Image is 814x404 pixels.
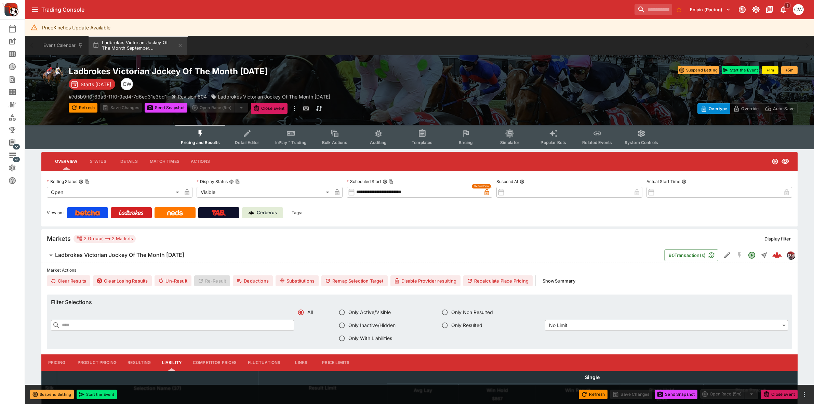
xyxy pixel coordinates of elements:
[772,250,782,260] img: logo-cerberus--red.svg
[122,354,156,371] button: Resulting
[175,125,664,149] div: Event type filters
[463,275,533,286] button: Recalculate Place Pricing
[773,105,795,112] p: Auto-Save
[69,103,97,113] button: Refresh
[144,153,185,170] button: Match Times
[76,235,133,243] div: 2 Groups 2 Markets
[89,36,187,55] button: Ladbrokes Victorian Jockey Of The Month September...
[781,157,789,166] svg: Visible
[257,209,277,216] p: Cerberus
[41,248,664,262] button: Ladbrokes Victorian Jockey Of The Month [DATE]
[8,151,27,159] div: Infrastructure
[211,93,330,100] div: Ladbrokes Victorian Jockey Of The Month September 2025
[276,275,319,286] button: Substitutions
[709,105,727,112] p: Overtype
[772,158,778,165] svg: Open
[190,103,248,113] div: split button
[167,210,183,216] img: Neds
[541,140,566,145] span: Popular Bets
[8,101,27,109] div: Nexus Entities
[348,335,392,342] span: Only With Liabilities
[292,207,302,218] label: Tags:
[81,81,111,88] p: Starts [DATE]
[29,3,41,16] button: open drawer
[500,140,519,145] span: Simulator
[181,140,220,145] span: Pricing and Results
[625,140,658,145] span: System Controls
[781,66,798,74] button: +5m
[235,140,259,145] span: Detail Editor
[496,179,518,184] p: Suspend At
[678,66,719,74] button: Suspend Betting
[741,105,759,112] p: Override
[8,126,27,134] div: Tournaments
[290,103,298,114] button: more
[69,93,167,100] p: Copy To Clipboard
[41,66,63,88] img: horse_racing.png
[197,187,331,198] div: Visible
[8,139,27,147] div: Management
[370,140,387,145] span: Auditing
[8,177,27,185] div: Help & Support
[218,93,330,100] p: Ladbrokes Victorian Jockey Of The Month [DATE]
[55,251,184,259] h6: Ladbrokes Victorian Jockey Of The Month [DATE]
[85,179,90,184] button: Copy To Clipboard
[249,210,254,216] img: Cerberus
[733,249,746,261] button: SGM Disabled
[746,249,758,261] button: Open
[721,249,733,261] button: Edit Detail
[307,309,313,316] span: All
[242,207,283,218] a: Cerberus
[347,179,381,184] p: Scheduled Start
[121,78,133,90] div: Chris Winter
[635,4,672,15] input: search
[212,210,226,216] img: TabNZ
[8,164,27,172] div: System Settings
[459,140,473,145] span: Racing
[155,275,191,286] button: Un-Result
[47,235,71,243] h5: Markets
[474,184,489,188] span: Overridden
[8,25,27,33] div: Event Calendar
[8,113,27,121] div: Categories
[233,275,273,286] button: Deductions
[126,384,189,392] span: Selection Name (37)
[322,140,347,145] span: Bulk Actions
[387,371,798,383] th: Single
[47,179,77,184] p: Betting Status
[763,3,776,16] button: Documentation
[664,249,718,261] button: 90Transaction(s)
[197,179,228,184] p: Display Status
[275,140,307,145] span: InPlay™ Trading
[451,322,482,329] span: Only Resulted
[77,390,117,399] button: Start the Event
[793,4,804,15] div: Christopher Winter
[762,66,778,74] button: +1m
[93,275,152,286] button: Clear Losing Results
[317,354,355,371] button: Price Limits
[383,179,387,184] button: Scheduled StartCopy To Clipboard
[83,153,114,170] button: Status
[682,179,686,184] button: Actual Start Time
[251,103,288,114] button: Close Event
[390,275,461,286] button: Disable Provider resulting
[451,309,493,316] span: Only Non Resulted
[545,320,788,331] div: No Limit
[321,275,388,286] button: Remap Selection Target
[41,354,72,371] button: Pricing
[286,354,317,371] button: Links
[770,248,784,262] a: 33b76209-d015-4ac5-aef0-75458157b44f
[777,3,789,16] button: Notifications
[8,88,27,96] div: Template Search
[784,2,791,9] span: 1
[39,36,87,55] button: Event Calendar
[772,250,782,260] div: 33b76209-d015-4ac5-aef0-75458157b44f
[145,103,187,113] button: Send Snapshot
[2,1,18,18] img: PriceKinetics Logo
[229,179,234,184] button: Display StatusCopy To Clipboard
[787,251,795,259] img: pricekinetics
[187,354,242,371] button: Competitor Prices
[700,389,758,399] div: split button
[736,3,748,16] button: Connected to PK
